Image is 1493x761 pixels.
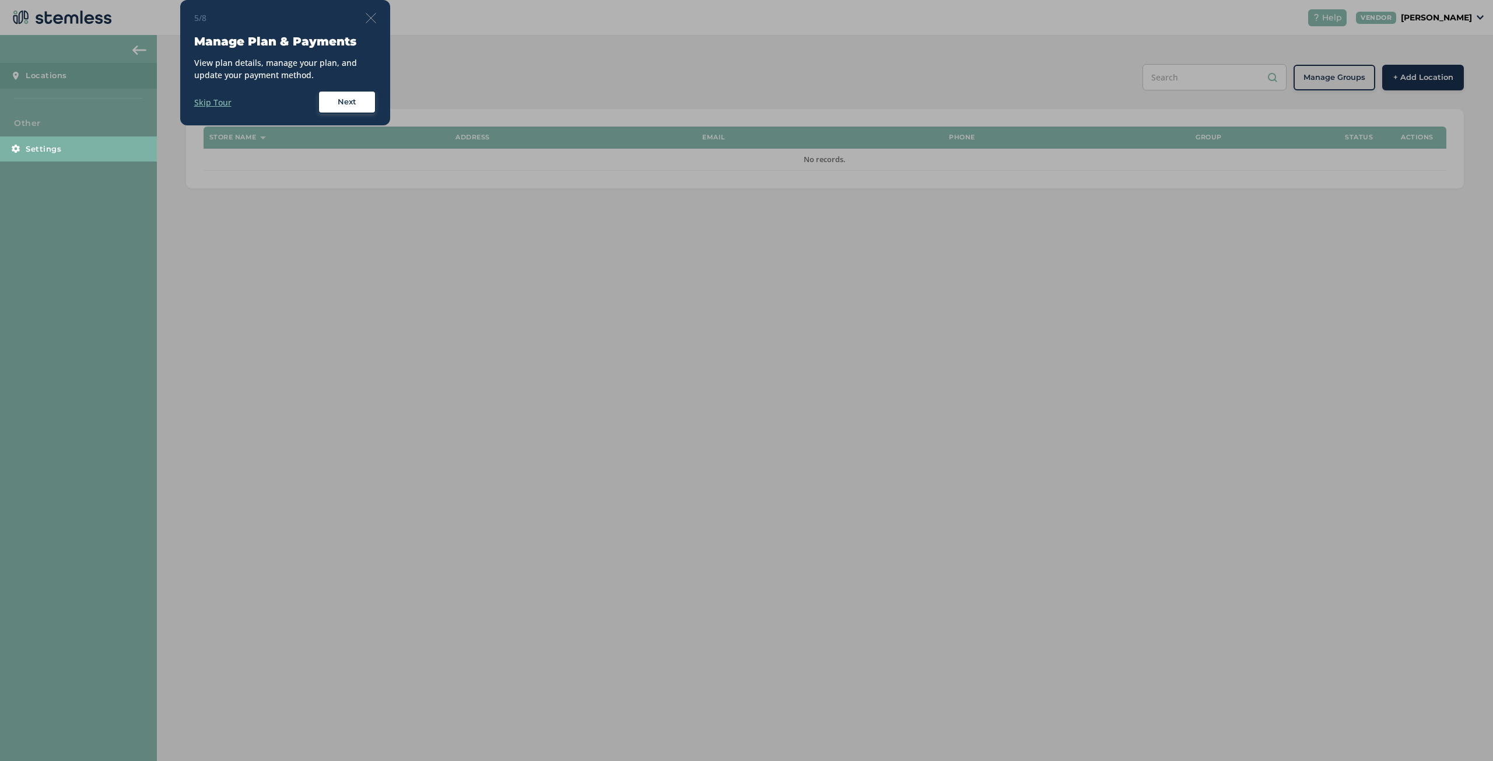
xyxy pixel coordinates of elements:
[318,90,376,114] button: Next
[194,33,376,50] h3: Manage Plan & Payments
[366,13,376,23] img: icon-close-thin-accent-606ae9a3.svg
[1435,705,1493,761] iframe: Chat Widget
[194,57,376,81] div: View plan details, manage your plan, and update your payment method.
[194,12,206,24] span: 5/8
[26,143,61,155] span: Settings
[194,96,232,108] label: Skip Tour
[338,96,356,108] span: Next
